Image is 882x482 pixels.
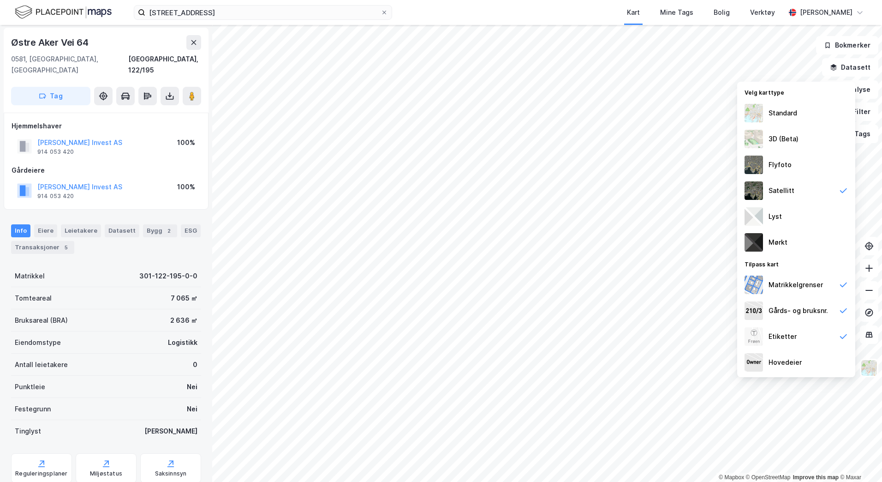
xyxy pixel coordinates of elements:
[37,148,74,156] div: 914 053 420
[177,137,195,148] div: 100%
[822,58,878,77] button: Datasett
[15,315,68,326] div: Bruksareal (BRA)
[737,255,855,272] div: Tilpass kart
[737,84,855,100] div: Velg karttype
[187,404,197,415] div: Nei
[627,7,640,18] div: Kart
[745,104,763,122] img: Z
[835,125,878,143] button: Tags
[750,7,775,18] div: Verktøy
[168,337,197,348] div: Logistikk
[11,224,30,237] div: Info
[745,276,763,294] img: cadastreBorders.cfe08de4b5ddd52a10de.jpeg
[769,133,799,145] div: 3D (Beta)
[745,233,763,252] img: nCdM7BzjoCAAAAAElFTkSuQmCC
[15,359,68,370] div: Antall leietakere
[745,327,763,346] img: Z
[105,224,139,237] div: Datasett
[34,224,57,237] div: Eiere
[769,357,802,368] div: Hovedeier
[144,426,197,437] div: [PERSON_NAME]
[193,359,197,370] div: 0
[769,237,787,248] div: Mørkt
[11,54,128,76] div: 0581, [GEOGRAPHIC_DATA], [GEOGRAPHIC_DATA]
[800,7,852,18] div: [PERSON_NAME]
[15,381,45,392] div: Punktleie
[769,331,797,342] div: Etiketter
[145,6,381,19] input: Søk på adresse, matrikkel, gårdeiere, leietakere eller personer
[769,185,794,196] div: Satellitt
[11,241,74,254] div: Transaksjoner
[11,87,90,105] button: Tag
[769,211,782,222] div: Lyst
[187,381,197,392] div: Nei
[745,181,763,200] img: 9k=
[61,224,101,237] div: Leietakere
[171,293,197,304] div: 7 065 ㎡
[12,120,201,132] div: Hjemmelshaver
[11,35,90,50] div: Østre Aker Vei 64
[61,243,71,252] div: 5
[12,165,201,176] div: Gårdeiere
[143,224,177,237] div: Bygg
[745,156,763,174] img: Z
[860,359,878,377] img: Z
[139,271,197,282] div: 301-122-195-0-0
[825,80,878,99] button: Analyse
[769,279,823,290] div: Matrikkelgrenser
[719,474,744,481] a: Mapbox
[836,438,882,482] div: Kontrollprogram for chat
[769,305,828,316] div: Gårds- og bruksnr.
[15,271,45,282] div: Matrikkel
[164,226,173,235] div: 2
[769,108,797,119] div: Standard
[714,7,730,18] div: Bolig
[177,181,195,193] div: 100%
[745,130,763,148] img: Z
[836,438,882,482] iframe: Chat Widget
[15,4,112,20] img: logo.f888ab2527a4732fd821a326f86c7f29.svg
[170,315,197,326] div: 2 636 ㎡
[128,54,201,76] div: [GEOGRAPHIC_DATA], 122/195
[90,470,122,477] div: Miljøstatus
[834,102,878,121] button: Filter
[745,353,763,372] img: majorOwner.b5e170eddb5c04bfeeff.jpeg
[660,7,693,18] div: Mine Tags
[37,193,74,200] div: 914 053 420
[745,301,763,320] img: cadastreKeys.547ab17ec502f5a4ef2b.jpeg
[181,224,201,237] div: ESG
[15,470,67,477] div: Reguleringsplaner
[15,404,51,415] div: Festegrunn
[745,207,763,226] img: luj3wr1y2y3+OchiMxRmMxRlscgabnMEmZ7DJGWxyBpucwSZnsMkZbHIGm5zBJmewyRlscgabnMEmZ7DJGWxyBpucwSZnsMkZ...
[769,159,792,170] div: Flyfoto
[15,337,61,348] div: Eiendomstype
[793,474,839,481] a: Improve this map
[15,293,52,304] div: Tomteareal
[746,474,791,481] a: OpenStreetMap
[155,470,187,477] div: Saksinnsyn
[15,426,41,437] div: Tinglyst
[816,36,878,54] button: Bokmerker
